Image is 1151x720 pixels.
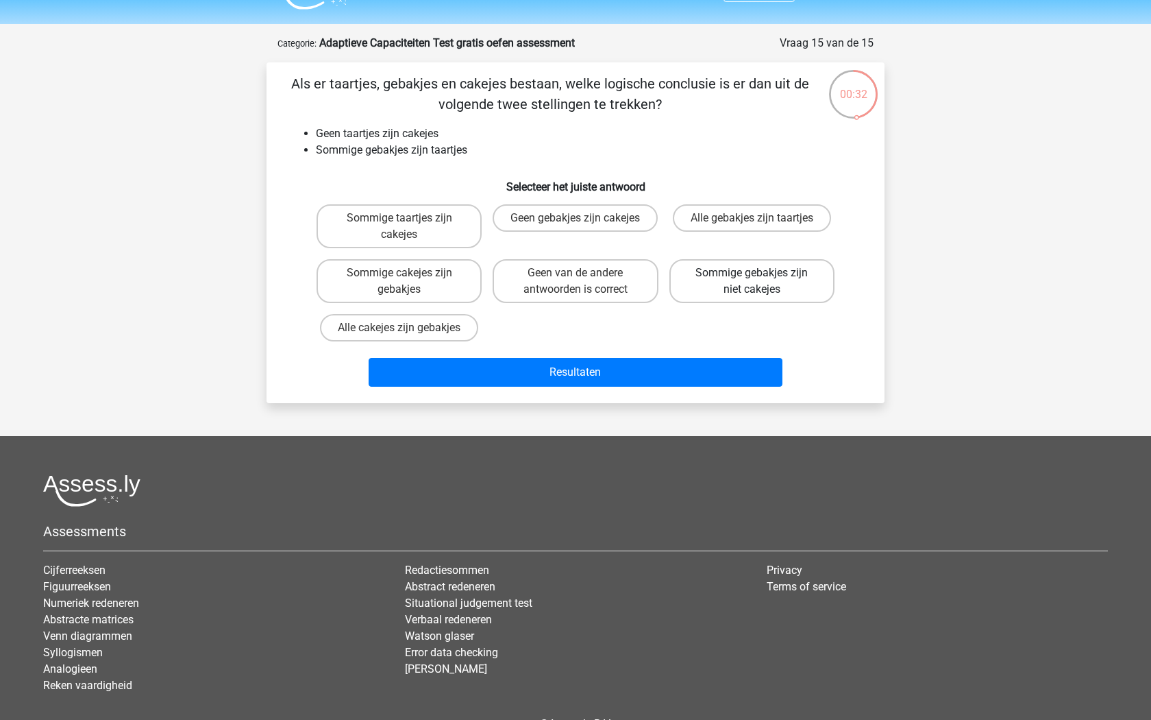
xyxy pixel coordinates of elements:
[767,564,802,577] a: Privacy
[405,646,498,659] a: Error data checking
[43,662,97,675] a: Analogieen
[828,69,879,103] div: 00:32
[669,259,834,303] label: Sommige gebakjes zijn niet cakejes
[277,38,317,49] small: Categorie:
[767,580,846,593] a: Terms of service
[405,662,487,675] a: [PERSON_NAME]
[316,125,863,142] li: Geen taartjes zijn cakejes
[316,142,863,158] li: Sommige gebakjes zijn taartjes
[405,564,489,577] a: Redactiesommen
[405,629,474,643] a: Watson glaser
[43,564,106,577] a: Cijferreeksen
[288,169,863,193] h6: Selecteer het juiste antwoord
[493,204,658,232] label: Geen gebakjes zijn cakejes
[405,613,492,626] a: Verbaal redeneren
[43,613,134,626] a: Abstracte matrices
[780,35,874,51] div: Vraag 15 van de 15
[288,73,811,115] p: Als er taartjes, gebakjes en cakejes bestaan, welke logische conclusie is er dan uit de volgende ...
[369,358,783,387] button: Resultaten
[317,204,482,248] label: Sommige taartjes zijn cakejes
[43,523,1108,540] h5: Assessments
[319,36,575,49] strong: Adaptieve Capaciteiten Test gratis oefen assessment
[43,597,139,610] a: Numeriek redeneren
[493,259,658,303] label: Geen van de andere antwoorden is correct
[43,580,111,593] a: Figuurreeksen
[405,597,532,610] a: Situational judgement test
[43,629,132,643] a: Venn diagrammen
[405,580,495,593] a: Abstract redeneren
[317,259,482,303] label: Sommige cakejes zijn gebakjes
[320,314,478,341] label: Alle cakejes zijn gebakjes
[673,204,831,232] label: Alle gebakjes zijn taartjes
[43,646,103,659] a: Syllogismen
[43,475,140,507] img: Assessly logo
[43,679,132,692] a: Reken vaardigheid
